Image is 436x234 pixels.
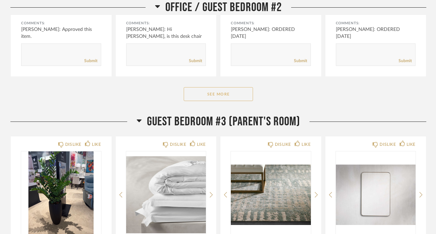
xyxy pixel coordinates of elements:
[147,114,300,129] span: Guest Bedroom #3 (parent's room)
[189,58,202,64] a: Submit
[84,58,97,64] a: Submit
[407,141,416,148] div: LIKE
[275,141,291,148] div: DISLIKE
[21,20,101,27] div: Comments:
[184,87,253,101] button: See More
[170,141,186,148] div: DISLIKE
[336,26,416,40] div: [PERSON_NAME]: ORDERED [DATE]
[336,20,416,27] div: Comments:
[92,141,101,148] div: LIKE
[197,141,206,148] div: LIKE
[380,141,396,148] div: DISLIKE
[231,20,311,27] div: Comments:
[294,58,307,64] a: Submit
[399,58,412,64] a: Submit
[302,141,311,148] div: LIKE
[21,26,101,40] div: [PERSON_NAME]: Approved this item.
[126,26,206,54] div: [PERSON_NAME]: Hi [PERSON_NAME], is this desk chair an option that [PERSON_NAME] is c...
[126,20,206,27] div: Comments:
[231,26,311,40] div: [PERSON_NAME]: ORDERED [DATE]
[65,141,81,148] div: DISLIKE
